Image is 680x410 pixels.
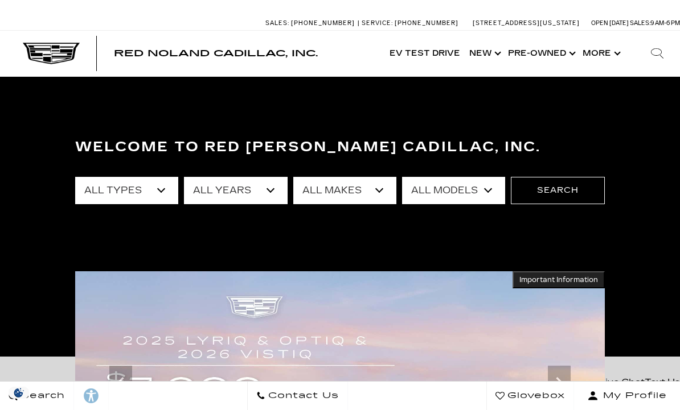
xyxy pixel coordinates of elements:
span: My Profile [599,388,667,404]
span: Sales: [265,19,289,27]
span: Sales: [630,19,650,27]
span: 9 AM-6 PM [650,19,680,27]
img: Cadillac Dark Logo with Cadillac White Text [23,43,80,64]
button: More [578,31,623,76]
img: Opt-Out Icon [6,387,32,399]
span: Service: [362,19,393,27]
a: Service: [PHONE_NUMBER] [358,20,461,26]
a: Contact Us [247,382,348,410]
span: [PHONE_NUMBER] [291,19,355,27]
section: Click to Open Cookie Consent Modal [6,387,32,399]
div: Previous [109,366,132,400]
span: Contact Us [265,388,339,404]
h3: Welcome to Red [PERSON_NAME] Cadillac, Inc. [75,136,605,159]
select: Filter by make [293,177,396,204]
a: Red Noland Cadillac, Inc. [114,49,318,58]
button: Important Information [513,271,605,288]
span: Glovebox [505,388,565,404]
select: Filter by year [184,177,287,204]
a: EV Test Drive [385,31,465,76]
button: Search [511,177,605,204]
span: [PHONE_NUMBER] [395,19,458,27]
div: Next [548,366,571,400]
span: Important Information [519,275,598,284]
select: Filter by type [75,177,178,204]
select: Filter by model [402,177,505,204]
span: Search [18,388,65,404]
a: [STREET_ADDRESS][US_STATE] [473,19,580,27]
button: Open user profile menu [574,382,680,410]
a: Sales: [PHONE_NUMBER] [265,20,358,26]
span: Red Noland Cadillac, Inc. [114,48,318,59]
a: New [465,31,503,76]
a: Pre-Owned [503,31,578,76]
a: Glovebox [486,382,574,410]
span: Open [DATE] [591,19,629,27]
